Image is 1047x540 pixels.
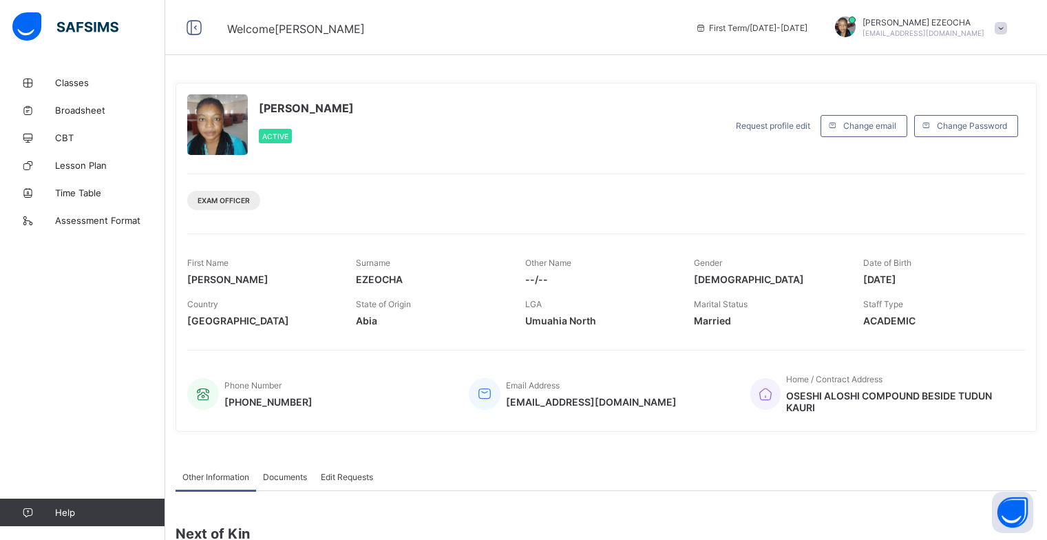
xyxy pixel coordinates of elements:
span: Other Name [525,258,571,268]
span: Marital Status [694,299,748,309]
span: Married [694,315,842,326]
span: Staff Type [863,299,903,309]
span: Surname [356,258,390,268]
span: Classes [55,77,165,88]
span: Gender [694,258,722,268]
span: Help [55,507,165,518]
span: --/-- [525,273,673,285]
span: Request profile edit [736,121,810,131]
span: Abia [356,315,504,326]
img: safsims [12,12,118,41]
span: [EMAIL_ADDRESS][DOMAIN_NAME] [506,396,677,408]
span: [EMAIL_ADDRESS][DOMAIN_NAME] [863,29,984,37]
span: Change email [843,121,896,131]
span: OSESHI ALOSHI COMPOUND BESIDE TUDUN KAURI [786,390,1011,413]
span: Phone Number [224,380,282,391]
span: Documents [263,472,307,482]
span: First Name [187,258,229,268]
span: [DATE] [863,273,1011,285]
span: [PHONE_NUMBER] [224,396,313,408]
span: Active [262,132,288,141]
span: session/term information [695,23,807,33]
span: Other Information [182,472,249,482]
button: Open asap [992,492,1033,533]
span: Change Password [937,121,1007,131]
span: State of Origin [356,299,411,309]
span: CBT [55,132,165,143]
span: Lesson Plan [55,160,165,171]
span: ACADEMIC [863,315,1011,326]
span: Broadsheet [55,105,165,116]
span: [PERSON_NAME] [259,101,354,115]
span: [DEMOGRAPHIC_DATA] [694,273,842,285]
span: Country [187,299,218,309]
span: Edit Requests [321,472,373,482]
span: Umuahia North [525,315,673,326]
span: [PERSON_NAME] EZEOCHA [863,17,984,28]
span: Assessment Format [55,215,165,226]
span: LGA [525,299,542,309]
span: Date of Birth [863,258,911,268]
span: [GEOGRAPHIC_DATA] [187,315,335,326]
span: Time Table [55,187,165,198]
span: Welcome [PERSON_NAME] [227,22,365,36]
div: JUSTINAEZEOCHA [821,17,1014,39]
span: [PERSON_NAME] [187,273,335,285]
span: Home / Contract Address [786,374,882,384]
span: Email Address [506,380,560,391]
span: Exam Officer [198,196,250,205]
span: EZEOCHA [356,273,504,285]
